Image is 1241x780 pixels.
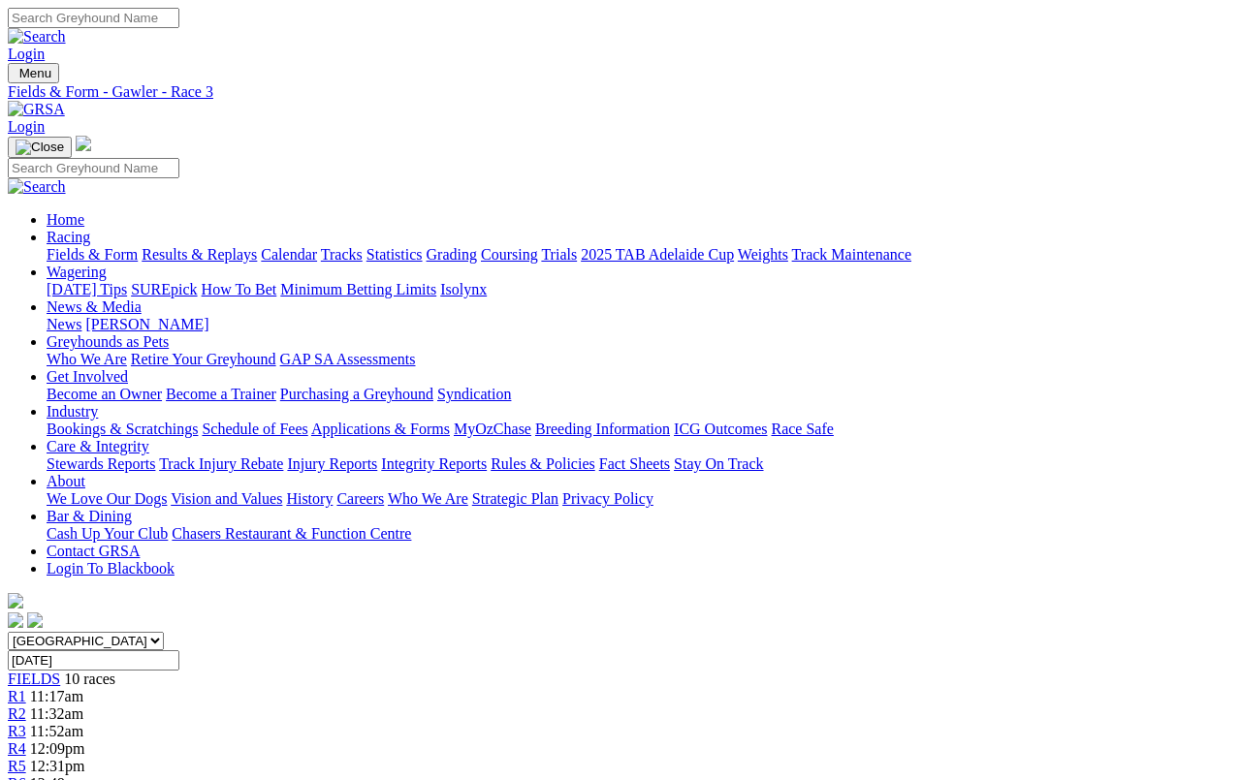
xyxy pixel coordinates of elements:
div: About [47,490,1233,508]
button: Toggle navigation [8,137,72,158]
a: Trials [541,246,577,263]
a: Vision and Values [171,490,282,507]
div: Wagering [47,281,1233,298]
a: Calendar [261,246,317,263]
a: Injury Reports [287,455,377,472]
a: MyOzChase [454,421,531,437]
a: Stewards Reports [47,455,155,472]
a: Become an Owner [47,386,162,402]
a: Login [8,118,45,135]
a: Isolynx [440,281,487,297]
a: ICG Outcomes [674,421,767,437]
a: Integrity Reports [381,455,487,472]
a: History [286,490,333,507]
a: Applications & Forms [311,421,450,437]
a: Privacy Policy [562,490,653,507]
a: Care & Integrity [47,438,149,454]
a: Careers [336,490,384,507]
a: Stay On Track [674,455,763,472]
a: Become a Trainer [166,386,276,402]
a: News [47,316,81,332]
div: Bar & Dining [47,525,1233,543]
img: GRSA [8,101,65,118]
input: Select date [8,650,179,671]
a: Grading [427,246,477,263]
a: Bookings & Scratchings [47,421,198,437]
a: Bar & Dining [47,508,132,524]
span: 10 races [64,671,115,687]
a: Rules & Policies [491,455,595,472]
a: GAP SA Assessments [280,351,416,367]
img: Search [8,28,66,46]
a: Tracks [321,246,363,263]
a: 2025 TAB Adelaide Cup [581,246,734,263]
a: Home [47,211,84,228]
div: Get Involved [47,386,1233,403]
a: We Love Our Dogs [47,490,167,507]
a: R1 [8,688,26,704]
span: Menu [19,66,51,80]
a: Who We Are [47,351,127,367]
a: Statistics [366,246,423,263]
a: R3 [8,723,26,739]
a: Login [8,46,45,62]
a: Racing [47,229,90,245]
a: About [47,473,85,489]
a: Fact Sheets [599,455,670,472]
a: SUREpick [131,281,197,297]
a: R2 [8,705,26,722]
a: Minimum Betting Limits [280,281,436,297]
a: Retire Your Greyhound [131,351,276,367]
a: Results & Replays [142,246,257,263]
a: FIELDS [8,671,60,687]
a: Coursing [481,246,538,263]
a: [PERSON_NAME] [85,316,208,332]
a: Chasers Restaurant & Function Centre [172,525,411,542]
img: Search [8,178,66,196]
img: Close [16,140,64,155]
img: logo-grsa-white.png [76,136,91,151]
a: Greyhounds as Pets [47,333,169,350]
span: 11:17am [30,688,83,704]
img: twitter.svg [27,612,43,628]
a: Login To Blackbook [47,560,175,577]
a: Get Involved [47,368,128,385]
a: Purchasing a Greyhound [280,386,433,402]
div: Greyhounds as Pets [47,351,1233,368]
a: R4 [8,740,26,757]
a: R5 [8,758,26,774]
div: Industry [47,421,1233,438]
a: Wagering [47,264,107,280]
img: logo-grsa-white.png [8,593,23,608]
a: Strategic Plan [472,490,558,507]
a: Who We Are [388,490,468,507]
a: Track Maintenance [792,246,911,263]
button: Toggle navigation [8,63,59,83]
a: Breeding Information [535,421,670,437]
span: 12:09pm [30,740,85,757]
a: Weights [738,246,788,263]
input: Search [8,8,179,28]
span: 12:31pm [30,758,85,774]
a: Fields & Form [47,246,138,263]
a: How To Bet [202,281,277,297]
a: Schedule of Fees [202,421,307,437]
a: Contact GRSA [47,543,140,559]
div: Racing [47,246,1233,264]
div: Care & Integrity [47,455,1233,473]
a: Syndication [437,386,511,402]
a: Fields & Form - Gawler - Race 3 [8,83,1233,101]
img: facebook.svg [8,612,23,628]
a: Track Injury Rebate [159,455,283,472]
a: [DATE] Tips [47,281,127,297]
div: News & Media [47,316,1233,333]
span: 11:52am [30,723,83,739]
span: 11:32am [30,705,83,722]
